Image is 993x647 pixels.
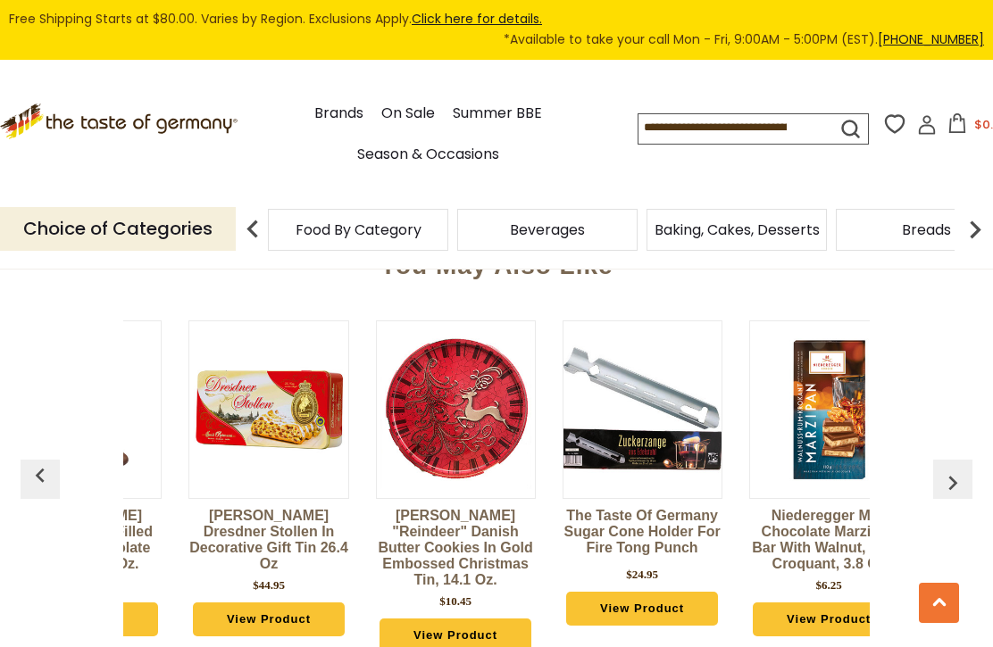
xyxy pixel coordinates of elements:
[750,330,908,488] img: Niederegger Milk Chocolate Marzipan Bar with Walnut, Rum, Croquant, 3.8 oz
[563,330,722,488] img: The Taste of Germany Sugar Cone Holder for Fire Tong Punch
[26,461,54,490] img: previous arrow
[939,469,967,497] img: previous arrow
[314,102,363,126] a: Brands
[753,602,905,636] a: View Product
[9,9,984,51] div: Free Shipping Starts at $80.00. Varies by Region. Exclusions Apply.
[253,576,285,594] div: $44.95
[816,576,842,594] div: $6.25
[626,566,658,584] div: $24.95
[563,508,722,561] a: The Taste of Germany Sugar Cone Holder for Fire Tong Punch
[381,102,435,126] a: On Sale
[902,223,951,236] a: Breads
[878,30,984,48] a: [PHONE_NUMBER]
[235,212,271,247] img: previous arrow
[749,508,909,572] a: Niederegger Milk Chocolate Marzipan Bar with Walnut, Rum, Croquant, 3.8 oz
[439,593,471,610] div: $10.45
[296,223,421,236] a: Food By Category
[453,102,542,126] a: Summer BBE
[510,223,585,236] a: Beverages
[377,330,535,488] img: Jacobsens
[193,602,345,636] a: View Product
[357,143,499,167] a: Season & Occasions
[188,508,348,572] a: [PERSON_NAME] Dresdner Stollen in Decorative Gift Tin 26.4 oz
[655,223,820,236] a: Baking, Cakes, Desserts
[957,212,993,247] img: next arrow
[566,592,718,626] a: View Product
[504,29,984,50] span: *Available to take your call Mon - Fri, 9:00AM - 5:00PM (EST).
[412,10,542,28] a: Click here for details.
[189,330,347,488] img: Emil Reimann Dresdner Stollen in Decorative Gift Tin 26.4 oz
[376,508,536,588] a: [PERSON_NAME] "Reindeer" Danish Butter Cookies in Gold Embossed Christmas Tin, 14.1 oz.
